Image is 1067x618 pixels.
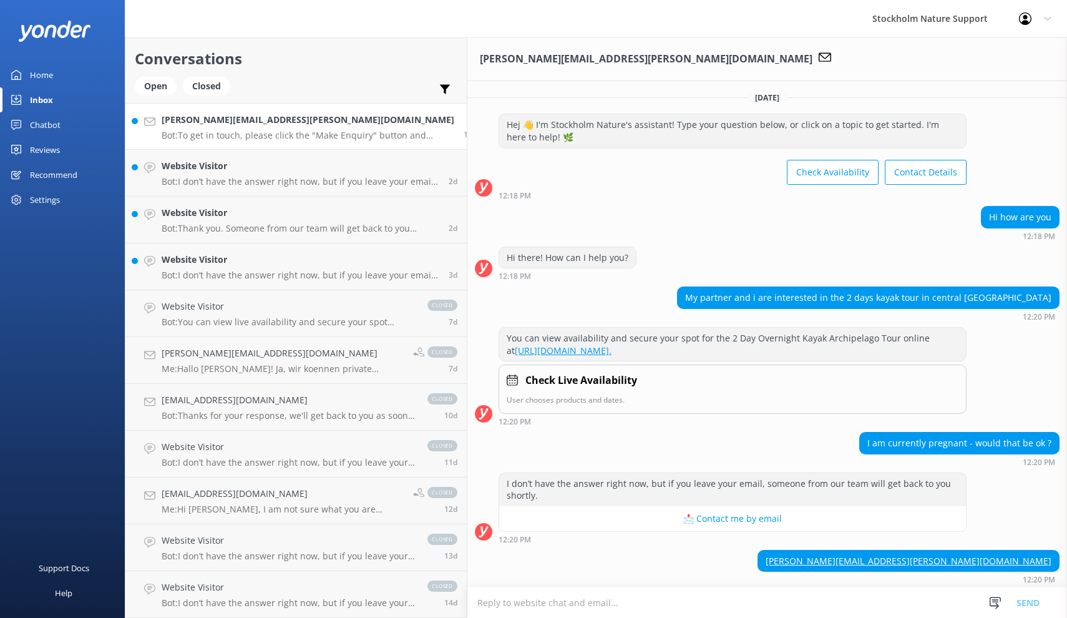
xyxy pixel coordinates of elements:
span: closed [427,300,457,311]
a: Website VisitorBot:I don’t have the answer right now, but if you leave your email, someone from o... [125,243,467,290]
p: Bot: I don’t have the answer right now, but if you leave your email, someone from our team will g... [162,176,439,187]
h4: Check Live Availability [525,373,637,389]
div: 12:20pm 15-Aug-2025 (UTC +02:00) Europe/Amsterdam [499,535,967,544]
span: closed [427,346,457,358]
div: 12:20pm 15-Aug-2025 (UTC +02:00) Europe/Amsterdam [677,312,1060,321]
h4: [PERSON_NAME][EMAIL_ADDRESS][DOMAIN_NAME] [162,346,404,360]
div: 12:20pm 15-Aug-2025 (UTC +02:00) Europe/Amsterdam [859,458,1060,466]
h4: Website Visitor [162,440,415,454]
span: closed [427,440,457,451]
p: Bot: I don’t have the answer right now, but if you leave your email, someone from our team will g... [162,457,415,468]
div: 12:18pm 15-Aug-2025 (UTC +02:00) Europe/Amsterdam [981,232,1060,240]
span: 11:20pm 07-Aug-2025 (UTC +02:00) Europe/Amsterdam [449,363,457,374]
span: 04:41pm 31-Jul-2025 (UTC +02:00) Europe/Amsterdam [444,597,457,608]
div: 12:18pm 15-Aug-2025 (UTC +02:00) Europe/Amsterdam [499,272,636,280]
div: Open [135,77,177,96]
strong: 12:20 PM [499,536,531,544]
div: Chatbot [30,112,61,137]
div: Settings [30,187,60,212]
div: Hi there! How can I help you? [499,247,636,268]
h4: [EMAIL_ADDRESS][DOMAIN_NAME] [162,487,404,501]
a: Website VisitorBot:Thank you. Someone from our team will get back to you shortly.2d [125,197,467,243]
p: Me: Hallo [PERSON_NAME]! Ja, wir koennen private Touren in Deutsch anbieten, jedoch keine public ... [162,363,404,375]
h4: Website Visitor [162,159,439,173]
strong: 12:20 PM [499,418,531,426]
span: [DATE] [748,92,787,103]
a: Website VisitorBot:You can view live availability and secure your spot online using our booking c... [125,290,467,337]
div: You can view availability and secure your spot for the 2 Day Overnight Kayak Archipelago Tour onl... [499,328,966,361]
button: Contact Details [885,160,967,185]
a: Open [135,79,183,92]
button: Check Availability [787,160,879,185]
h2: Conversations [135,47,457,71]
h4: Website Visitor [162,581,415,594]
span: 08:43pm 12-Aug-2025 (UTC +02:00) Europe/Amsterdam [449,176,457,187]
div: I don’t have the answer right now, but if you leave your email, someone from our team will get ba... [499,473,966,506]
p: Bot: You can view live availability and secure your spot online using our booking calendar at [UR... [162,316,415,328]
h3: [PERSON_NAME][EMAIL_ADDRESS][PERSON_NAME][DOMAIN_NAME] [480,51,812,67]
a: [PERSON_NAME][EMAIL_ADDRESS][PERSON_NAME][DOMAIN_NAME] [766,555,1051,567]
a: Closed [183,79,236,92]
a: [EMAIL_ADDRESS][DOMAIN_NAME]Me:Hi [PERSON_NAME], I am not sure what you are referring to but if y... [125,478,467,524]
a: Website VisitorBot:I don’t have the answer right now, but if you leave your email, someone from o... [125,431,467,478]
span: 10:05am 02-Aug-2025 (UTC +02:00) Europe/Amsterdam [444,551,457,561]
a: [PERSON_NAME][EMAIL_ADDRESS][PERSON_NAME][DOMAIN_NAME]Bot:To get in touch, please click the "Make... [125,103,467,150]
strong: 12:18 PM [499,273,531,280]
span: 01:46pm 04-Aug-2025 (UTC +02:00) Europe/Amsterdam [444,410,457,421]
strong: 12:18 PM [499,192,531,200]
div: Support Docs [39,556,89,581]
span: 12:29pm 15-Aug-2025 (UTC +02:00) Europe/Amsterdam [464,129,473,140]
div: 12:18pm 15-Aug-2025 (UTC +02:00) Europe/Amsterdam [499,191,967,200]
div: Hej 👋 I'm Stockholm Nature's assistant! Type your question below, or click on a topic to get star... [499,114,966,147]
h4: [PERSON_NAME][EMAIL_ADDRESS][PERSON_NAME][DOMAIN_NAME] [162,113,454,127]
span: 05:59pm 12-Aug-2025 (UTC +02:00) Europe/Amsterdam [449,223,457,233]
div: Inbox [30,87,53,112]
h4: Website Visitor [162,300,415,313]
div: My partner and i are interested in the 2 days kayak tour in central [GEOGRAPHIC_DATA] [678,287,1059,308]
div: Reviews [30,137,60,162]
img: yonder-white-logo.png [19,21,90,41]
p: Bot: I don’t have the answer right now, but if you leave your email, someone from our team will g... [162,597,415,609]
a: Website VisitorBot:I don’t have the answer right now, but if you leave your email, someone from o... [125,571,467,618]
span: 11:41am 03-Aug-2025 (UTC +02:00) Europe/Amsterdam [444,504,457,514]
h4: [EMAIL_ADDRESS][DOMAIN_NAME] [162,393,415,407]
span: closed [427,534,457,545]
div: Recommend [30,162,77,187]
button: 📩 Contact me by email [499,506,966,531]
div: Home [30,62,53,87]
strong: 12:18 PM [1023,233,1055,240]
a: [URL][DOMAIN_NAME]. [515,345,611,356]
strong: 12:20 PM [1023,313,1055,321]
p: Bot: Thank you. Someone from our team will get back to you shortly. [162,223,439,234]
div: Closed [183,77,230,96]
a: [PERSON_NAME][EMAIL_ADDRESS][DOMAIN_NAME]Me:Hallo [PERSON_NAME]! Ja, wir koennen private Touren i... [125,337,467,384]
span: closed [427,487,457,498]
p: Bot: I don’t have the answer right now, but if you leave your email, someone from our team will g... [162,270,439,281]
a: [EMAIL_ADDRESS][DOMAIN_NAME]Bot:Thanks for your response, we'll get back to you as soon as we can... [125,384,467,431]
div: 12:20pm 15-Aug-2025 (UTC +02:00) Europe/Amsterdam [758,575,1060,584]
a: Website VisitorBot:I don’t have the answer right now, but if you leave your email, someone from o... [125,150,467,197]
div: 12:20pm 15-Aug-2025 (UTC +02:00) Europe/Amsterdam [499,417,967,426]
div: Help [55,581,72,606]
p: Bot: I don’t have the answer right now, but if you leave your email, someone from our team will g... [162,551,415,562]
p: Bot: To get in touch, please click the "Make Enquiry" button and provide your contact details. We... [162,130,454,141]
h4: Website Visitor [162,206,439,220]
p: Me: Hi [PERSON_NAME], I am not sure what you are referring to but if you’re not able to book, ple... [162,504,404,515]
span: 08:45am 12-Aug-2025 (UTC +02:00) Europe/Amsterdam [449,270,457,280]
span: 10:02am 08-Aug-2025 (UTC +02:00) Europe/Amsterdam [449,316,457,327]
span: closed [427,393,457,405]
a: Website VisitorBot:I don’t have the answer right now, but if you leave your email, someone from o... [125,524,467,571]
strong: 12:20 PM [1023,459,1055,466]
p: User chooses products and dates. [507,394,958,406]
h4: Website Visitor [162,253,439,267]
span: closed [427,581,457,592]
span: 04:53pm 03-Aug-2025 (UTC +02:00) Europe/Amsterdam [444,457,457,468]
div: Hi how are you [982,207,1059,228]
strong: 12:20 PM [1023,576,1055,584]
h4: Website Visitor [162,534,415,547]
p: Bot: Thanks for your response, we'll get back to you as soon as we can during opening hours. [162,410,415,421]
div: I am currently pregnant - would that be ok ? [860,433,1059,454]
